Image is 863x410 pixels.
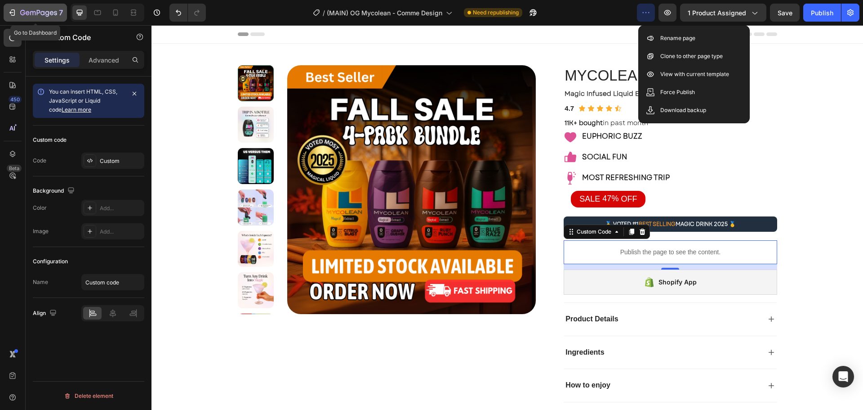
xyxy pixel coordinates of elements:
[487,79,510,87] strong: (6,712)
[44,32,120,43] p: Custom Code
[59,7,63,18] p: 7
[7,165,22,172] div: Beta
[811,8,833,18] div: Publish
[451,93,497,102] span: in past month
[431,126,476,137] span: SOCIAL FUN
[33,389,144,403] button: Delete element
[468,167,487,180] div: OFF
[423,203,462,211] div: Custom Code
[33,307,58,320] div: Align
[100,204,142,212] div: Add...
[431,147,518,158] span: MOST REFRESHING TRIP
[450,167,468,180] div: 47%
[427,167,450,180] div: SALE
[431,106,491,116] span: EUPHORIC BUZZ
[412,222,625,232] p: Publish the page to see the content.
[33,227,49,235] div: Image
[327,8,442,18] span: (MAIN) OG Mycolean - Comme Design
[62,106,91,113] a: Learn more
[33,278,48,286] div: Name
[64,391,113,401] div: Delete element
[487,195,524,203] strong: BEST SELLING
[4,4,67,22] button: 7
[89,55,119,65] p: Advanced
[778,9,792,17] span: Save
[680,4,766,22] button: 1 product assigned
[507,252,545,262] div: Shopify App
[414,323,453,332] p: Ingredients
[414,289,467,299] p: Product Details
[33,157,46,165] div: Code
[770,4,800,22] button: Save
[454,195,487,203] strong: 🥇 VOTED #1
[33,136,67,144] div: Custom code
[49,88,117,113] span: You can insert HTML, CSS, JavaScript or Liquid code
[524,195,584,203] strong: MAGIC DRINK 2025 🥇
[413,79,423,87] strong: 4.7
[832,366,854,387] div: Open Intercom Messenger
[688,8,746,18] span: 1 product assigned
[414,356,459,365] p: How to enjoy
[44,55,70,65] p: Settings
[660,106,706,115] p: Download backup
[323,8,325,18] span: /
[100,157,142,165] div: Custom
[660,88,695,97] p: Force Publish
[366,159,377,170] button: Carousel Next Arrow
[9,96,22,103] div: 450
[169,4,206,22] div: Undo/Redo
[413,64,515,73] span: Magic Infused Liquid Enhancer
[660,52,723,61] p: Clone to other page type
[151,25,863,410] iframe: Design area
[473,9,519,17] span: Need republishing
[33,204,47,212] div: Color
[33,185,76,197] div: Background
[33,257,68,266] div: Configuration
[660,70,729,79] p: View with current template
[412,40,625,61] h1: MYCOLEAN
[413,93,451,102] strong: 11K+ bought
[803,4,841,22] button: Publish
[660,34,695,43] p: Rename page
[100,228,142,236] div: Add...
